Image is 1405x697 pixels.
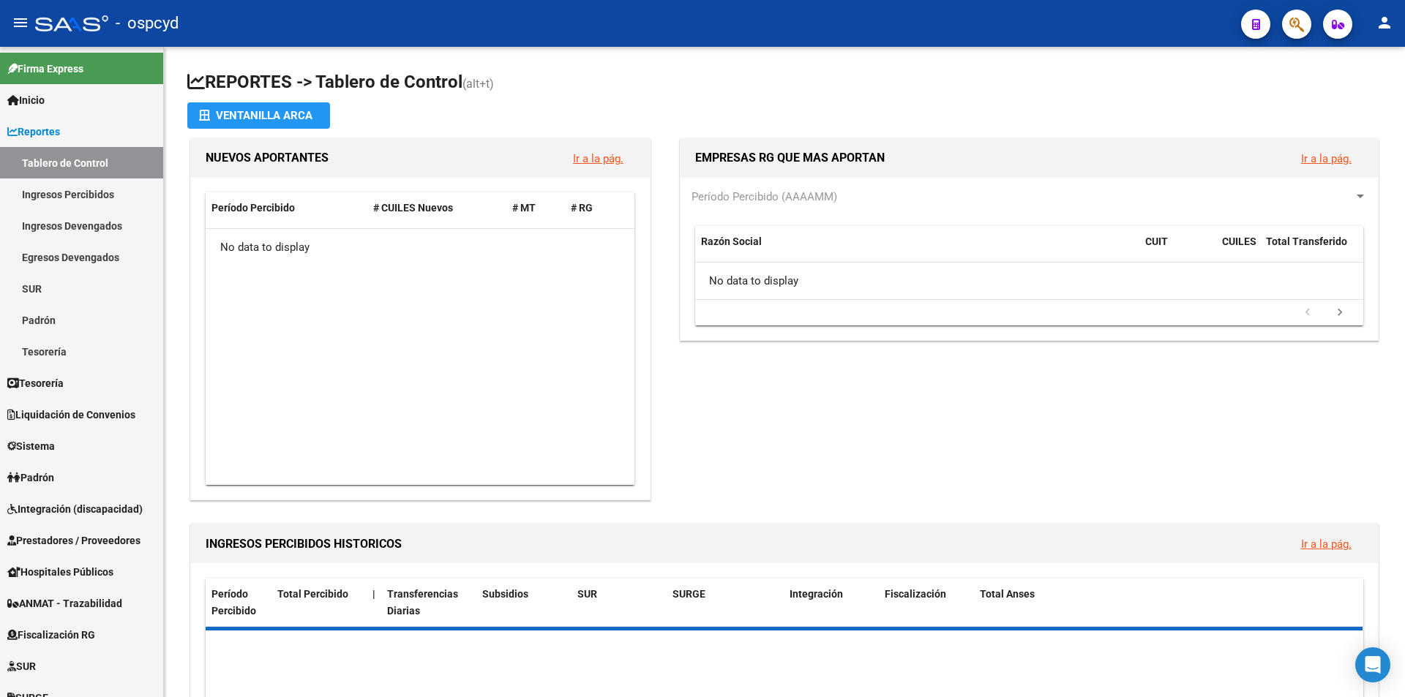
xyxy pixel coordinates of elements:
datatable-header-cell: Total Percibido [271,579,367,627]
span: Subsidios [482,588,528,600]
button: Ir a la pág. [1289,530,1363,557]
span: ANMAT - Trazabilidad [7,595,122,611]
mat-icon: person [1376,14,1393,31]
mat-icon: menu [12,14,29,31]
a: Ir a la pág. [1301,152,1352,165]
datatable-header-cell: Total Transferido [1260,226,1363,274]
span: Sistema [7,438,55,454]
span: - ospcyd [116,7,179,39]
span: EMPRESAS RG QUE MAS APORTAN [695,151,885,165]
span: INGRESOS PERCIBIDOS HISTORICOS [206,537,402,551]
span: # CUILES Nuevos [373,202,453,214]
span: Período Percibido (AAAAMM) [692,190,837,203]
a: Ir a la pág. [1301,538,1352,551]
datatable-header-cell: Integración [784,579,879,627]
datatable-header-cell: Total Anses [974,579,1352,627]
datatable-header-cell: | [367,579,381,627]
span: CUIT [1145,236,1168,247]
span: SUR [577,588,597,600]
datatable-header-cell: CUILES [1216,226,1260,274]
span: Transferencias Diarias [387,588,458,617]
span: Integración (discapacidad) [7,501,143,517]
span: SUR [7,658,36,674]
button: Ventanilla ARCA [187,102,330,129]
a: Ir a la pág. [573,152,623,165]
span: Período Percibido [211,202,295,214]
span: Reportes [7,124,60,140]
datatable-header-cell: # RG [565,192,623,224]
span: | [372,588,375,600]
button: Ir a la pág. [561,145,635,172]
datatable-header-cell: SURGE [667,579,784,627]
span: Total Transferido [1266,236,1347,247]
datatable-header-cell: Período Percibido [206,579,271,627]
span: # RG [571,202,593,214]
span: Fiscalización RG [7,627,95,643]
span: Firma Express [7,61,83,77]
span: NUEVOS APORTANTES [206,151,329,165]
div: Ventanilla ARCA [199,102,318,129]
span: (alt+t) [462,77,494,91]
datatable-header-cell: Subsidios [476,579,572,627]
datatable-header-cell: Transferencias Diarias [381,579,476,627]
datatable-header-cell: Fiscalización [879,579,974,627]
span: Razón Social [701,236,762,247]
datatable-header-cell: # CUILES Nuevos [367,192,507,224]
datatable-header-cell: Razón Social [695,226,1139,274]
div: Open Intercom Messenger [1355,647,1390,682]
span: Integración [790,588,843,600]
span: CUILES [1222,236,1256,247]
a: go to previous page [1294,305,1322,321]
span: # MT [512,202,536,214]
button: Ir a la pág. [1289,145,1363,172]
span: Padrón [7,470,54,486]
a: go to next page [1326,305,1354,321]
datatable-header-cell: CUIT [1139,226,1216,274]
span: SURGE [672,588,705,600]
span: Total Anses [980,588,1035,600]
datatable-header-cell: # MT [506,192,565,224]
datatable-header-cell: Período Percibido [206,192,367,224]
span: Prestadores / Proveedores [7,532,140,549]
span: Total Percibido [277,588,348,600]
span: Tesorería [7,375,64,391]
span: Hospitales Públicos [7,564,113,580]
h1: REPORTES -> Tablero de Control [187,70,1382,96]
span: Inicio [7,92,45,108]
span: Fiscalización [885,588,946,600]
datatable-header-cell: SUR [572,579,667,627]
span: Período Percibido [211,588,256,617]
div: No data to display [206,229,634,265]
div: No data to display [695,263,1363,299]
span: Liquidación de Convenios [7,407,135,423]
